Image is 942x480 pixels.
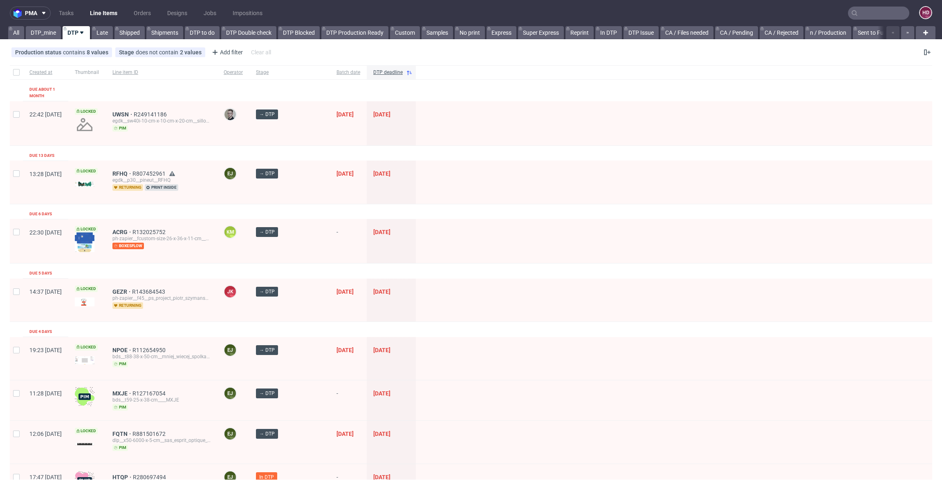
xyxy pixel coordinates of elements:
a: All [8,26,24,39]
figcaption: KM [224,226,236,238]
a: DTP Blocked [278,26,320,39]
a: CA / Files needed [660,26,713,39]
div: Due about 1 month [29,86,62,99]
figcaption: EJ [224,168,236,179]
a: R127167054 [132,390,167,397]
a: DTP Issue [624,26,659,39]
span: pim [112,404,128,411]
span: Locked [75,226,98,232]
a: Tasks [54,7,78,20]
a: Line Items [85,7,122,20]
span: contains [63,49,87,56]
a: R143684543 [132,288,167,295]
span: Thumbnail [75,69,99,76]
figcaption: HD [920,7,931,18]
a: Shipped [114,26,145,39]
span: [DATE] [373,288,390,295]
figcaption: JK [224,286,236,297]
span: 11:28 [DATE] [29,390,62,397]
img: version_two_editor_design.png [75,356,94,364]
div: Clear all [249,47,273,58]
div: 8 values [87,49,108,56]
span: FQTN [112,431,132,437]
a: Jobs [199,7,221,20]
div: Due 13 days [29,152,54,159]
span: pim [112,361,128,367]
a: Late [92,26,113,39]
a: UWSN [112,111,134,118]
a: GEZR [112,288,132,295]
span: → DTP [259,346,275,354]
span: does not contain [136,49,180,56]
div: Due 5 days [29,270,52,277]
span: Locked [75,286,98,292]
span: [DATE] [373,347,390,353]
span: boxesflow [112,243,144,249]
span: 22:30 [DATE] [29,229,62,236]
span: 13:28 [DATE] [29,171,62,177]
div: Add filter [209,46,244,59]
span: pma [25,10,37,16]
img: version_two_editor_design.png [75,297,94,307]
span: → DTP [259,170,275,177]
a: No print [455,26,485,39]
span: → DTP [259,228,275,236]
span: [DATE] [336,347,354,353]
span: Batch date [336,69,360,76]
a: MXJE [112,390,132,397]
span: [DATE] [336,431,354,437]
span: [DATE] [373,229,390,235]
span: 22:42 [DATE] [29,111,62,118]
a: Designs [162,7,192,20]
a: n / Production [805,26,851,39]
span: R249141186 [134,111,168,118]
span: → DTP [259,390,275,397]
div: 2 values [180,49,202,56]
span: - [336,390,360,411]
span: [DATE] [373,390,390,397]
span: Line item ID [112,69,211,76]
a: Reprint [565,26,594,39]
a: CA / Rejected [760,26,803,39]
span: print inside [145,184,178,191]
span: [DATE] [336,111,354,118]
a: Super Express [518,26,564,39]
span: DTP deadline [373,69,403,76]
a: Express [487,26,516,39]
div: ph-zapier__fcustom-size-26-x-36-x-11-cm__bootsschulex_gmbh__ACRG [112,235,211,242]
a: ACRG [112,229,132,235]
span: Locked [75,344,98,351]
span: returning [112,302,143,309]
img: version_two_editor_design [75,443,94,446]
span: Production status [15,49,63,56]
div: dlp__x50-6000-x-5-cm__sas_esprit_optique__FQTN [112,437,211,444]
a: In DTP [595,26,622,39]
span: Stage [119,49,136,56]
span: pim [112,444,128,451]
span: [DATE] [336,288,354,295]
a: DTP to do [185,26,220,39]
span: [DATE] [373,111,390,118]
a: Custom [390,26,420,39]
a: CA / Pending [715,26,758,39]
span: → DTP [259,111,275,118]
div: Due 4 days [29,328,52,335]
span: RFHQ [112,170,132,177]
div: ph-zapier__f45__ps_project_piotr_szymanski__GEZR [112,295,211,301]
a: DTP [63,26,90,39]
span: 14:37 [DATE] [29,288,62,295]
div: bds__t88-38-x-50-cm__mniej_wiecej_spolka_z_ograniczona_odpowiedzialnoscia__NPOE [112,353,211,360]
span: Locked [75,428,98,434]
button: pma [10,7,51,20]
span: pim [112,125,128,132]
a: Orders [129,7,156,20]
span: R132025752 [132,229,167,235]
a: R807452961 [132,170,167,177]
a: R112654950 [132,347,167,353]
span: returning [112,184,143,191]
